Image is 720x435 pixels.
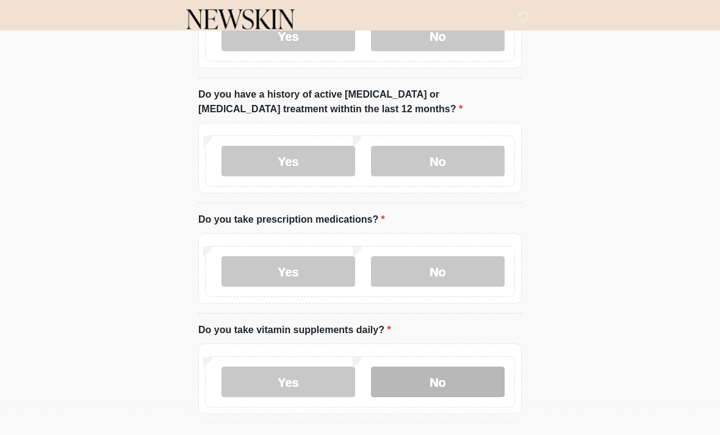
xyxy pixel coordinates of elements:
label: Do you have a history of active [MEDICAL_DATA] or [MEDICAL_DATA] treatment withtin the last 12 mo... [198,87,522,117]
label: No [371,256,505,287]
label: Do you take vitamin supplements daily? [198,323,391,337]
label: Do you take prescription medications? [198,212,385,227]
label: Yes [221,367,355,397]
label: Yes [221,256,355,287]
label: No [371,146,505,176]
img: Newskin Logo [186,9,295,30]
label: No [371,367,505,397]
label: Yes [221,146,355,176]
